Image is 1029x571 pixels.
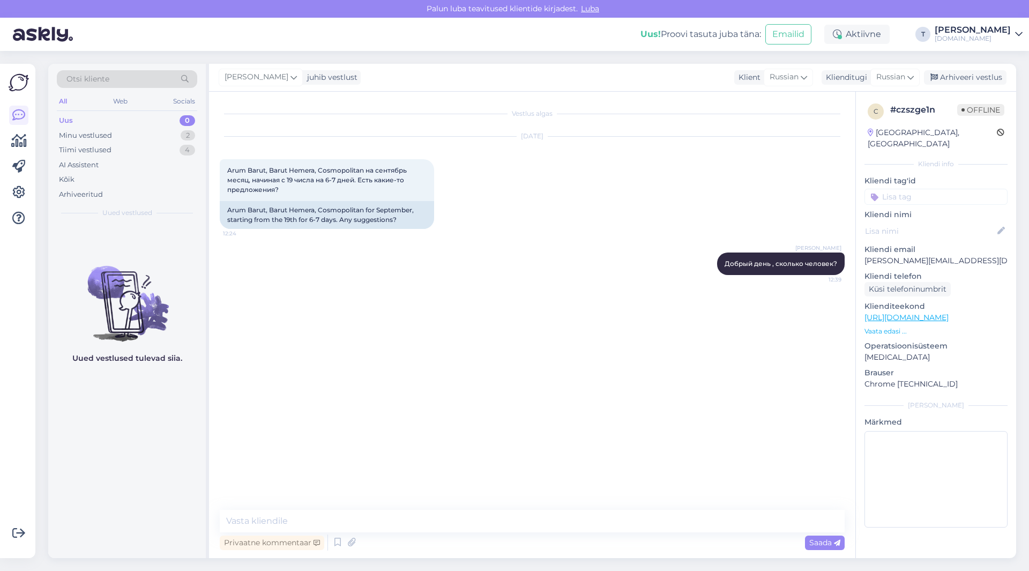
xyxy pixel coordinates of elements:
[48,247,206,343] img: No chats
[111,94,130,108] div: Web
[864,367,1008,379] p: Brauser
[59,145,111,155] div: Tiimi vestlused
[915,27,930,42] div: T
[72,353,182,364] p: Uued vestlused tulevad siia.
[220,109,845,118] div: Vestlus algas
[59,160,99,170] div: AI Assistent
[864,244,1008,255] p: Kliendi email
[59,174,74,185] div: Kõik
[822,72,867,83] div: Klienditugi
[102,208,152,218] span: Uued vestlused
[935,34,1011,43] div: [DOMAIN_NAME]
[59,115,73,126] div: Uus
[180,145,195,155] div: 4
[890,103,957,116] div: # czszge1n
[864,301,1008,312] p: Klienditeekond
[801,276,841,284] span: 12:39
[864,255,1008,266] p: [PERSON_NAME][EMAIL_ADDRESS][DOMAIN_NAME]
[303,72,357,83] div: juhib vestlust
[935,26,1023,43] a: [PERSON_NAME][DOMAIN_NAME]
[868,127,997,150] div: [GEOGRAPHIC_DATA], [GEOGRAPHIC_DATA]
[809,538,840,547] span: Saada
[864,159,1008,169] div: Kliendi info
[864,175,1008,187] p: Kliendi tag'id
[9,72,29,93] img: Askly Logo
[640,28,761,41] div: Proovi tasuta juba täna:
[227,166,408,194] span: Arum Barut, Barut Hemera, Cosmopolitan на сентябрь месяц, начиная с 19 числа на 6-7 дней. Есть ка...
[770,71,799,83] span: Russian
[864,352,1008,363] p: [MEDICAL_DATA]
[640,29,661,39] b: Uus!
[225,71,288,83] span: [PERSON_NAME]
[220,131,845,141] div: [DATE]
[66,73,109,85] span: Otsi kliente
[824,25,890,44] div: Aktiivne
[220,201,434,229] div: Arum Barut, Barut Hemera, Cosmopolitan for September, starting from the 19th for 6-7 days. Any su...
[864,313,949,322] a: [URL][DOMAIN_NAME]
[223,229,263,238] span: 12:24
[876,71,905,83] span: Russian
[734,72,760,83] div: Klient
[59,189,103,200] div: Arhiveeritud
[171,94,197,108] div: Socials
[865,225,995,237] input: Lisa nimi
[864,401,1008,410] div: [PERSON_NAME]
[765,24,811,45] button: Emailid
[957,104,1004,116] span: Offline
[864,271,1008,282] p: Kliendi telefon
[57,94,69,108] div: All
[924,70,1006,85] div: Arhiveeri vestlus
[864,379,1008,390] p: Chrome [TECHNICAL_ID]
[725,259,837,268] span: Добрый день , сколько человек?
[180,115,195,126] div: 0
[874,107,878,115] span: c
[578,4,602,13] span: Luba
[864,417,1008,428] p: Märkmed
[864,189,1008,205] input: Lisa tag
[220,536,324,550] div: Privaatne kommentaar
[935,26,1011,34] div: [PERSON_NAME]
[864,209,1008,220] p: Kliendi nimi
[864,327,1008,336] p: Vaata edasi ...
[864,340,1008,352] p: Operatsioonisüsteem
[795,244,841,252] span: [PERSON_NAME]
[181,130,195,141] div: 2
[864,282,951,296] div: Küsi telefoninumbrit
[59,130,112,141] div: Minu vestlused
